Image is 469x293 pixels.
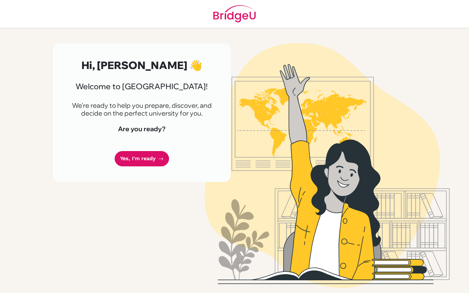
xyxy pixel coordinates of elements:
h3: Welcome to [GEOGRAPHIC_DATA]! [68,82,215,91]
p: We're ready to help you prepare, discover, and decide on the perfect university for you. [68,102,215,117]
h4: Are you ready? [68,125,215,133]
h2: Hi, [PERSON_NAME] 👋 [68,59,215,71]
iframe: Opens a widget where you can find more information [427,273,462,290]
a: Yes, I'm ready [115,151,169,166]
